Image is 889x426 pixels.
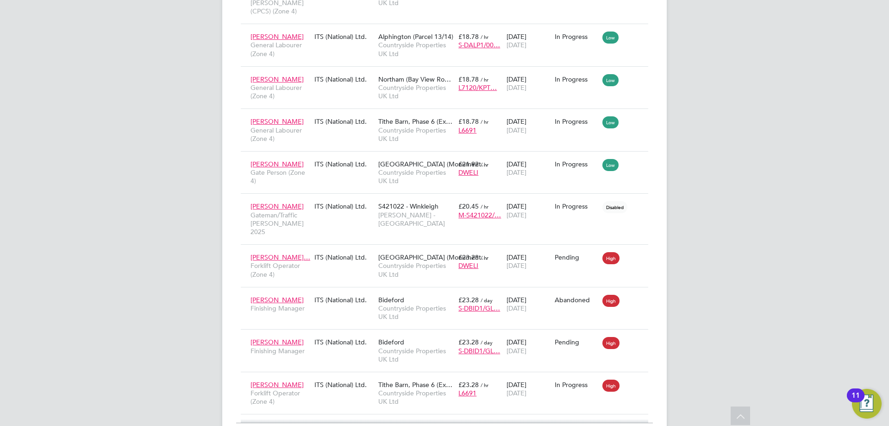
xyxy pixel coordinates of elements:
a: [PERSON_NAME]General Labourer (Zone 4)ITS (National) Ltd.Alphington (Parcel 13/14)Countryside Pro... [248,27,648,35]
div: In Progress [555,160,598,168]
span: Bideford [378,296,404,304]
span: L6691 [458,126,476,134]
span: High [602,295,620,307]
span: DWELI [458,261,478,270]
span: L6691 [458,389,476,397]
span: £18.78 [458,32,479,41]
span: Finishing Manager [250,347,310,355]
span: [DATE] [507,83,526,92]
div: [DATE] [504,333,552,359]
span: £21.92 [458,160,479,168]
span: £20.45 [458,202,479,210]
span: Finishing Manager [250,304,310,312]
span: £23.28 [458,296,479,304]
span: / hr [481,203,488,210]
a: [PERSON_NAME]Finishing ManagerITS (National) Ltd.BidefordCountryside Properties UK Ltd£23.28 / da... [248,333,648,341]
span: General Labourer (Zone 4) [250,83,310,100]
div: In Progress [555,75,598,83]
span: General Labourer (Zone 4) [250,126,310,143]
span: Countryside Properties UK Ltd [378,304,454,321]
div: [DATE] [504,28,552,54]
span: / hr [481,381,488,388]
span: Countryside Properties UK Ltd [378,83,454,100]
span: [PERSON_NAME] [250,75,304,83]
span: [PERSON_NAME]… [250,253,310,261]
a: [PERSON_NAME]General Labourer (Zone 4)ITS (National) Ltd.Northam (Bay View Ro…Countryside Propert... [248,70,648,78]
span: [DATE] [507,41,526,49]
span: [DATE] [507,261,526,270]
a: [PERSON_NAME]Finishing ManagerITS (National) Ltd.BidefordCountryside Properties UK Ltd£23.28 / da... [248,291,648,299]
a: [PERSON_NAME]Gate Person (Zone 4)ITS (National) Ltd.[GEOGRAPHIC_DATA] (Monument…Countryside Prope... [248,155,648,163]
div: Abandoned [555,296,598,304]
span: Forklift Operator (Zone 4) [250,389,310,406]
span: / hr [481,76,488,83]
span: Countryside Properties UK Ltd [378,261,454,278]
div: ITS (National) Ltd. [312,197,376,215]
span: / hr [481,161,488,168]
span: [PERSON_NAME] [250,117,304,126]
span: [DATE] [507,168,526,177]
span: [DATE] [507,389,526,397]
span: [PERSON_NAME] - [GEOGRAPHIC_DATA] [378,211,454,228]
span: High [602,337,620,349]
div: [DATE] [504,70,552,96]
div: [DATE] [504,113,552,139]
span: General Labourer (Zone 4) [250,41,310,57]
div: Pending [555,253,598,261]
span: Forklift Operator (Zone 4) [250,261,310,278]
div: ITS (National) Ltd. [312,70,376,88]
span: High [602,380,620,392]
span: [PERSON_NAME] [250,160,304,168]
span: / hr [481,254,488,261]
span: £23.28 [458,338,479,346]
span: £23.28 [458,381,479,389]
span: Tithe Barn, Phase 6 (Ex… [378,117,452,126]
div: ITS (National) Ltd. [312,376,376,394]
span: [PERSON_NAME] [250,338,304,346]
div: ITS (National) Ltd. [312,248,376,266]
span: [PERSON_NAME] [250,381,304,389]
a: [PERSON_NAME]Gateman/Traffic [PERSON_NAME] 2025ITS (National) Ltd.S421022 - Winkleigh[PERSON_NAME... [248,197,648,205]
div: In Progress [555,202,598,210]
span: [GEOGRAPHIC_DATA] (Monument… [378,160,488,168]
span: Bideford [378,338,404,346]
div: ITS (National) Ltd. [312,291,376,309]
div: [DATE] [504,248,552,274]
span: [PERSON_NAME] [250,202,304,210]
span: Countryside Properties UK Ltd [378,126,454,143]
span: Countryside Properties UK Ltd [378,41,454,57]
span: Gate Person (Zone 4) [250,168,310,185]
button: Open Resource Center, 11 new notifications [852,389,882,419]
span: Countryside Properties UK Ltd [378,168,454,185]
span: [PERSON_NAME] [250,32,304,41]
div: In Progress [555,381,598,389]
span: [GEOGRAPHIC_DATA] (Monument… [378,253,488,261]
span: Disabled [602,201,627,213]
div: ITS (National) Ltd. [312,113,376,130]
span: High [602,252,620,264]
span: / day [481,297,493,304]
div: [DATE] [504,197,552,223]
span: S421022 - Winkleigh [378,202,438,210]
span: [DATE] [507,126,526,134]
span: Alphington (Parcel 13/14) [378,32,453,41]
span: £18.78 [458,117,479,126]
span: [DATE] [507,211,526,219]
span: Low [602,159,619,171]
a: [PERSON_NAME]General Labourer (Zone 4)ITS (National) Ltd.Tithe Barn, Phase 6 (Ex…Countryside Prop... [248,112,648,120]
div: ITS (National) Ltd. [312,333,376,351]
span: [DATE] [507,304,526,312]
span: Northam (Bay View Ro… [378,75,451,83]
div: In Progress [555,32,598,41]
div: Pending [555,338,598,346]
div: ITS (National) Ltd. [312,28,376,45]
div: 11 [851,395,860,407]
div: [DATE] [504,291,552,317]
div: [DATE] [504,376,552,402]
span: / hr [481,33,488,40]
span: [DATE] [507,347,526,355]
span: £18.78 [458,75,479,83]
span: Countryside Properties UK Ltd [378,347,454,363]
span: / day [481,339,493,346]
span: Low [602,74,619,86]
